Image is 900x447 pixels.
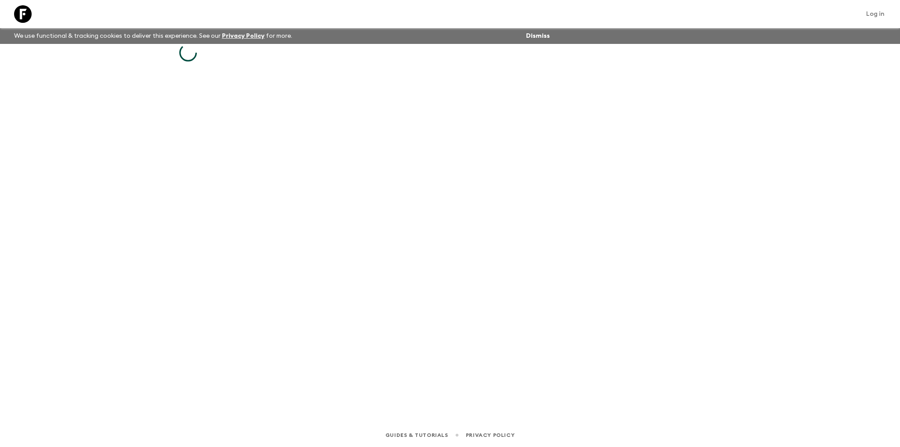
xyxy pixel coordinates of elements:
p: We use functional & tracking cookies to deliver this experience. See our for more. [11,28,296,44]
a: Privacy Policy [222,33,265,39]
a: Privacy Policy [466,430,515,440]
a: Guides & Tutorials [385,430,448,440]
a: Log in [861,8,889,20]
button: Dismiss [524,30,552,42]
